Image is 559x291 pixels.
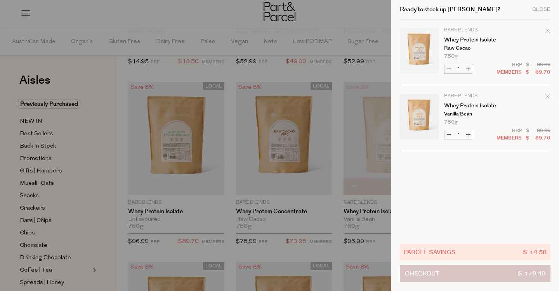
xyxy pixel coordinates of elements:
[444,28,504,33] p: Bare Blends
[545,93,550,103] div: Remove Whey Protein Isolate
[532,7,550,12] div: Close
[444,112,504,117] p: Vanilla Bean
[444,46,504,51] p: Raw Cacao
[454,64,464,73] input: QTY Whey Protein Isolate
[518,265,545,282] span: $ 179.40
[444,120,458,125] span: 750g
[545,27,550,37] div: Remove Whey Protein Isolate
[444,37,504,43] a: Whey Protein Isolate
[523,248,547,257] span: $ 14.58
[400,265,550,282] button: Checkout$ 179.40
[444,103,504,108] a: Whey Protein Isolate
[404,248,456,257] span: Parcel Savings
[454,130,464,139] input: QTY Whey Protein Isolate
[444,94,504,98] p: Bare Blends
[444,54,458,59] span: 750g
[405,265,439,282] span: Checkout
[400,7,500,12] h2: Ready to stock up [PERSON_NAME]?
